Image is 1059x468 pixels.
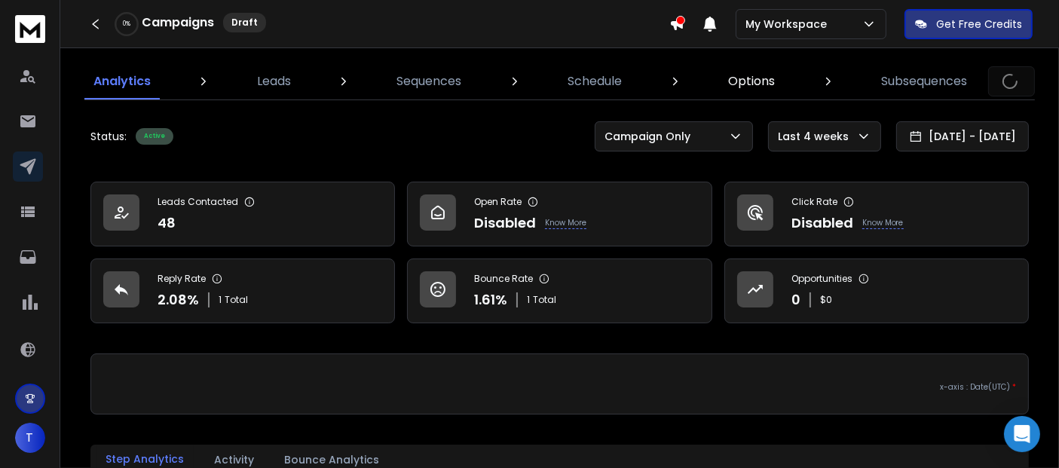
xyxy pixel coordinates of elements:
p: Know More [862,217,904,229]
p: 0 [791,289,800,310]
p: Bounce Rate [474,273,533,285]
img: logo [15,15,45,43]
span: Total [533,294,556,306]
p: Disabled [791,213,853,234]
a: Options [719,63,784,99]
button: Get Free Credits [904,9,1033,39]
p: 48 [158,213,176,234]
button: T [15,423,45,453]
div: Active [136,128,173,145]
p: Opportunities [791,273,852,285]
a: Bounce Rate1.61%1Total [407,258,712,323]
a: Opportunities0$0 [724,258,1029,323]
p: 1.61 % [474,289,507,310]
button: [DATE] - [DATE] [896,121,1029,151]
p: Open Rate [474,196,522,208]
p: Click Rate [791,196,837,208]
p: 2.08 % [158,289,199,310]
p: Disabled [474,213,536,234]
p: x-axis : Date(UTC) [103,381,1016,393]
a: Open RateDisabledKnow More [407,182,712,246]
h1: Campaigns [142,14,214,32]
a: Subsequences [872,63,976,99]
p: Sequences [397,72,462,90]
p: Leads [257,72,291,90]
a: Analytics [84,63,160,99]
p: Analytics [93,72,151,90]
a: Schedule [559,63,631,99]
p: Know More [545,217,586,229]
span: 1 [527,294,530,306]
span: Total [225,294,248,306]
p: Options [728,72,775,90]
a: Reply Rate2.08%1Total [90,258,395,323]
p: 0 % [123,20,130,29]
p: Schedule [568,72,622,90]
p: Campaign Only [604,129,696,144]
p: $ 0 [820,294,832,306]
p: Get Free Credits [936,17,1022,32]
a: Sequences [388,63,471,99]
p: Last 4 weeks [778,129,855,144]
p: Reply Rate [158,273,206,285]
div: Open Intercom Messenger [1004,416,1040,452]
p: My Workspace [745,17,833,32]
p: Leads Contacted [158,196,238,208]
a: Leads Contacted48 [90,182,395,246]
p: Status: [90,129,127,144]
a: Click RateDisabledKnow More [724,182,1029,246]
div: Draft [223,13,266,32]
p: Subsequences [881,72,967,90]
a: Leads [248,63,300,99]
span: 1 [219,294,222,306]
